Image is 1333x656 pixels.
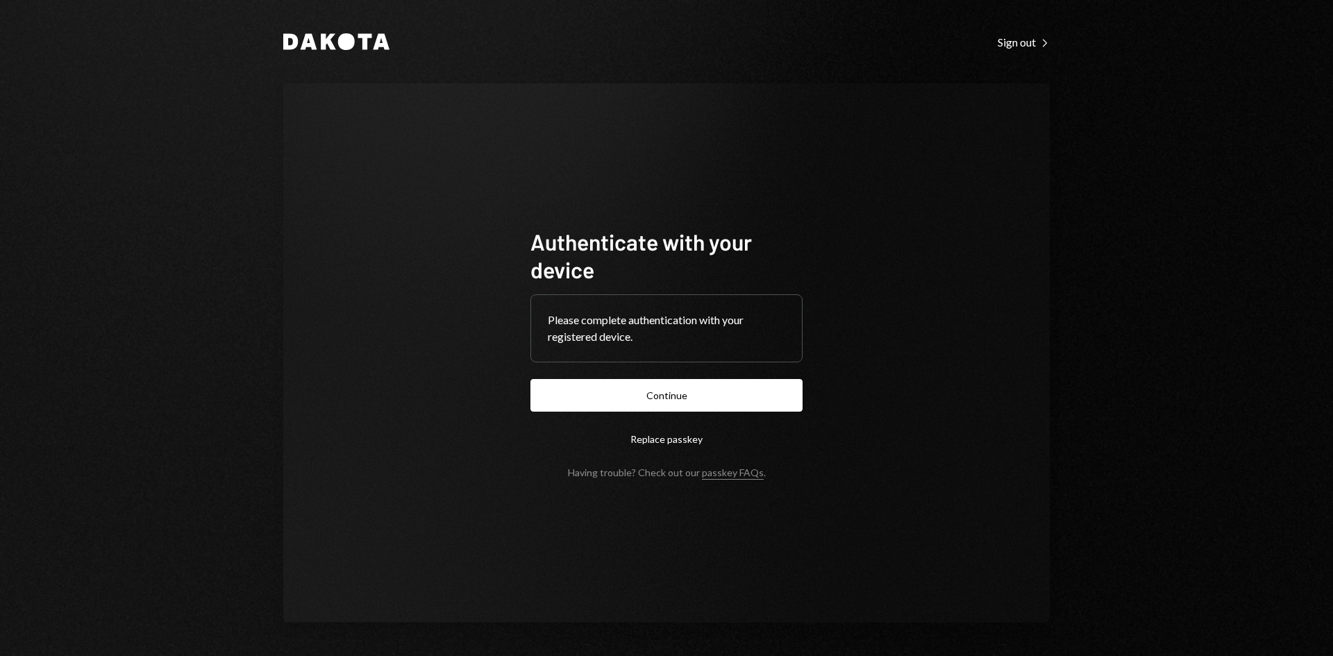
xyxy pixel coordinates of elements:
[530,379,803,412] button: Continue
[702,466,764,480] a: passkey FAQs
[998,35,1050,49] div: Sign out
[548,312,785,345] div: Please complete authentication with your registered device.
[530,228,803,283] h1: Authenticate with your device
[568,466,766,478] div: Having trouble? Check out our .
[998,34,1050,49] a: Sign out
[530,423,803,455] button: Replace passkey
